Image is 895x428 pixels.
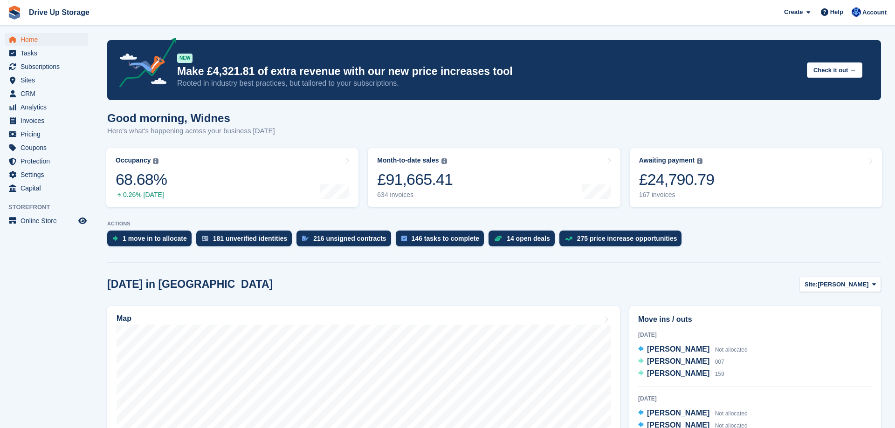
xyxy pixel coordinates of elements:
[639,191,715,199] div: 167 invoices
[107,278,273,291] h2: [DATE] in [GEOGRAPHIC_DATA]
[638,408,748,420] a: [PERSON_NAME] Not allocated
[401,236,407,241] img: task-75834270c22a3079a89374b754ae025e5fb1db73e45f91037f5363f120a921f8.svg
[8,203,93,212] span: Storefront
[21,128,76,141] span: Pricing
[715,410,748,417] span: Not allocated
[715,359,724,365] span: 007
[368,148,620,207] a: Month-to-date sales £91,665.41 634 invoices
[202,236,208,241] img: verify_identity-adf6edd0f0f0b5bbfe63781bf79b02c33cf7c696d77639b501bdc392416b5a36.svg
[638,394,872,403] div: [DATE]
[805,280,818,289] span: Site:
[21,141,76,154] span: Coupons
[377,191,453,199] div: 634 invoices
[21,182,76,195] span: Capital
[196,231,297,251] a: 181 unverified identities
[21,47,76,60] span: Tasks
[377,156,439,164] div: Month-to-date sales
[123,235,187,242] div: 1 move in to allocate
[647,357,709,365] span: [PERSON_NAME]
[638,368,724,380] a: [PERSON_NAME] 159
[107,231,196,251] a: 1 move in to allocate
[862,8,887,17] span: Account
[559,231,687,251] a: 275 price increase opportunities
[21,101,76,114] span: Analytics
[5,101,88,114] a: menu
[177,78,799,88] p: Rooted in industry best practices, but tailored to your subscriptions.
[5,74,88,87] a: menu
[116,156,151,164] div: Occupancy
[21,33,76,46] span: Home
[25,5,93,20] a: Drive Up Storage
[213,235,288,242] div: 181 unverified identities
[715,371,724,377] span: 159
[830,7,843,17] span: Help
[5,128,88,141] a: menu
[296,231,395,251] a: 216 unsigned contracts
[577,235,677,242] div: 275 price increase opportunities
[807,62,862,78] button: Check it out →
[852,7,861,17] img: Widnes Team
[5,141,88,154] a: menu
[5,87,88,100] a: menu
[799,277,881,292] button: Site: [PERSON_NAME]
[111,38,177,91] img: price-adjustments-announcement-icon-8257ccfd72463d97f412b2fc003d46551f7dbcb40ab6d574587a9cd5c0d94...
[107,126,275,136] p: Here's what's happening across your business [DATE]
[107,112,275,124] h1: Good morning, Widnes
[21,168,76,181] span: Settings
[784,7,803,17] span: Create
[638,331,872,339] div: [DATE]
[396,231,489,251] a: 146 tasks to complete
[412,235,480,242] div: 146 tasks to complete
[177,65,799,78] p: Make £4,321.81 of extra revenue with our new price increases tool
[5,214,88,227] a: menu
[639,156,695,164] div: Awaiting payment
[5,155,88,168] a: menu
[630,148,882,207] a: Awaiting payment £24,790.79 167 invoices
[494,235,502,242] img: deal-1b604bf984904fb50ccaf53a9ad4b4a5d6e5aea283cecdc64d6e3604feb123c2.svg
[177,54,193,63] div: NEW
[5,33,88,46] a: menu
[638,314,872,325] h2: Move ins / outs
[153,158,158,164] img: icon-info-grey-7440780725fd019a000dd9b08b2336e03edf1995a4989e88bcd33f0948082b44.svg
[116,191,167,199] div: 0.26% [DATE]
[638,356,724,368] a: [PERSON_NAME] 007
[565,237,572,241] img: price_increase_opportunities-93ffe204e8149a01c8c9dc8f82e8f89637d9d84a8eef4429ea346261dce0b2c0.svg
[117,314,131,323] h2: Map
[77,215,88,226] a: Preview store
[5,114,88,127] a: menu
[21,114,76,127] span: Invoices
[116,170,167,189] div: 68.68%
[113,236,118,241] img: move_ins_to_allocate_icon-fdf77a2bb77ea45bf5b3d319d69a93e2d87916cf1d5bf7949dd705db3b84f3ca.svg
[21,87,76,100] span: CRM
[697,158,702,164] img: icon-info-grey-7440780725fd019a000dd9b08b2336e03edf1995a4989e88bcd33f0948082b44.svg
[21,60,76,73] span: Subscriptions
[5,47,88,60] a: menu
[507,235,550,242] div: 14 open deals
[302,236,309,241] img: contract_signature_icon-13c848040528278c33f63329250d36e43548de30e8caae1d1a13099fd9432cc5.svg
[715,346,748,353] span: Not allocated
[441,158,447,164] img: icon-info-grey-7440780725fd019a000dd9b08b2336e03edf1995a4989e88bcd33f0948082b44.svg
[21,214,76,227] span: Online Store
[639,170,715,189] div: £24,790.79
[638,344,748,356] a: [PERSON_NAME] Not allocated
[107,221,881,227] p: ACTIONS
[647,369,709,377] span: [PERSON_NAME]
[313,235,386,242] div: 216 unsigned contracts
[489,231,559,251] a: 14 open deals
[377,170,453,189] div: £91,665.41
[5,168,88,181] a: menu
[21,155,76,168] span: Protection
[647,409,709,417] span: [PERSON_NAME]
[7,6,21,20] img: stora-icon-8386f47178a22dfd0bd8f6a31ec36ba5ce8667c1dd55bd0f319d3a0aa187defe.svg
[647,345,709,353] span: [PERSON_NAME]
[818,280,868,289] span: [PERSON_NAME]
[21,74,76,87] span: Sites
[5,182,88,195] a: menu
[106,148,358,207] a: Occupancy 68.68% 0.26% [DATE]
[5,60,88,73] a: menu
